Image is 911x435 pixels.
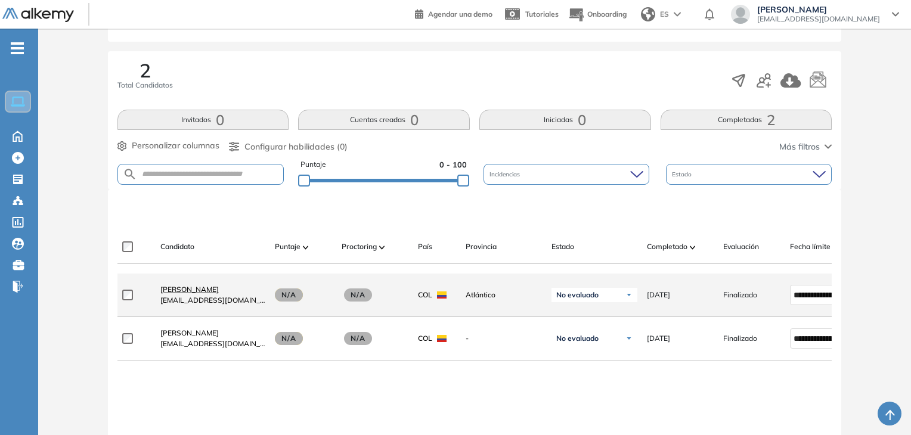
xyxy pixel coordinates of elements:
span: Candidato [160,241,194,252]
span: Más filtros [779,141,820,153]
span: [EMAIL_ADDRESS][DOMAIN_NAME] [160,295,265,306]
span: No evaluado [556,334,599,343]
span: [DATE] [647,290,670,300]
span: Incidencias [489,170,522,179]
span: [EMAIL_ADDRESS][DOMAIN_NAME] [757,14,880,24]
span: Puntaje [275,241,300,252]
span: Estado [672,170,694,179]
span: 2 [140,61,151,80]
img: [missing "en.ARROW_ALT" translation] [303,246,309,249]
div: Estado [666,164,832,185]
img: COL [437,335,447,342]
span: Fecha límite [790,241,831,252]
i: - [11,47,24,49]
button: Configurar habilidades (0) [229,141,348,153]
span: Tutoriales [525,10,559,18]
button: Cuentas creadas0 [298,110,470,130]
span: COL [418,290,432,300]
span: N/A [275,288,303,302]
span: N/A [344,332,373,345]
img: [missing "en.ARROW_ALT" translation] [379,246,385,249]
img: Ícono de flecha [625,335,633,342]
span: Atlántico [466,290,542,300]
span: No evaluado [556,290,599,300]
span: Provincia [466,241,497,252]
a: [PERSON_NAME] [160,284,265,295]
span: - [466,333,542,344]
span: Total Candidatos [117,80,173,91]
a: [PERSON_NAME] [160,328,265,338]
span: [DATE] [647,333,670,344]
span: Evaluación [723,241,759,252]
span: Completado [647,241,687,252]
button: Completadas2 [661,110,832,130]
span: COL [418,333,432,344]
img: world [641,7,655,21]
button: Onboarding [568,2,627,27]
span: ES [660,9,669,20]
img: Ícono de flecha [625,291,633,299]
span: Agendar una demo [428,10,492,18]
img: [missing "en.ARROW_ALT" translation] [690,246,696,249]
span: Finalizado [723,290,757,300]
span: Puntaje [300,159,326,170]
span: Proctoring [342,241,377,252]
span: N/A [344,288,373,302]
span: Personalizar columnas [132,139,219,152]
button: Personalizar columnas [117,139,219,152]
div: Incidencias [484,164,649,185]
span: [PERSON_NAME] [160,328,219,337]
span: [EMAIL_ADDRESS][DOMAIN_NAME] [160,338,265,349]
span: [PERSON_NAME] [160,285,219,294]
img: arrow [674,12,681,17]
button: Más filtros [779,141,832,153]
button: Iniciadas0 [479,110,651,130]
span: Configurar habilidades (0) [244,141,348,153]
button: Invitados0 [117,110,289,130]
a: Agendar una demo [415,6,492,20]
span: Onboarding [587,10,627,18]
img: COL [437,291,447,299]
img: Logo [2,8,74,23]
span: Finalizado [723,333,757,344]
img: SEARCH_ALT [123,167,137,182]
span: N/A [275,332,303,345]
span: [PERSON_NAME] [757,5,880,14]
span: Estado [551,241,574,252]
span: 0 - 100 [439,159,467,170]
span: País [418,241,432,252]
